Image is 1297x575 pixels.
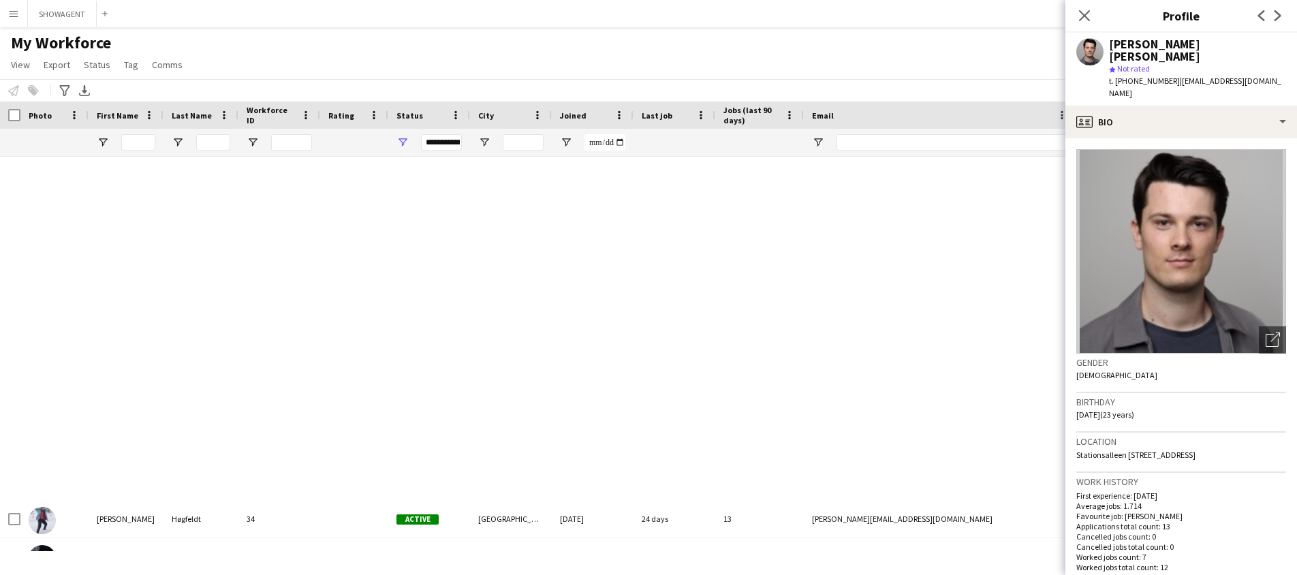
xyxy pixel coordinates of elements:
div: [DATE] [552,500,634,538]
span: Photo [29,110,52,121]
p: Worked jobs count: 7 [1076,552,1286,562]
input: First Name Filter Input [121,134,155,151]
span: Email [812,110,834,121]
span: Export [44,59,70,71]
app-action-btn: Advanced filters [57,82,73,99]
h3: Gender [1076,356,1286,369]
div: 34 [238,500,320,538]
span: Stationsalleen [STREET_ADDRESS] [1076,450,1196,460]
span: Last job [642,110,672,121]
button: Open Filter Menu [812,136,824,149]
input: Email Filter Input [837,134,1068,151]
input: City Filter Input [503,134,544,151]
button: Open Filter Menu [247,136,259,149]
p: Applications total count: 13 [1076,521,1286,531]
div: [PERSON_NAME] [89,500,163,538]
p: Average jobs: 1.714 [1076,501,1286,511]
span: t. [PHONE_NUMBER] [1109,76,1180,86]
div: [PERSON_NAME][EMAIL_ADDRESS][DOMAIN_NAME] [804,500,1076,538]
p: Cancelled jobs total count: 0 [1076,542,1286,552]
p: Favourite job: [PERSON_NAME] [1076,511,1286,521]
span: View [11,59,30,71]
span: My Workforce [11,33,111,53]
div: [PERSON_NAME] [PERSON_NAME] [1109,38,1286,63]
div: 13 [715,500,804,538]
span: Joined [560,110,587,121]
input: Joined Filter Input [584,134,625,151]
span: Status [84,59,110,71]
a: Export [38,56,76,74]
div: Open photos pop-in [1259,326,1286,354]
span: First Name [97,110,138,121]
span: Workforce ID [247,105,296,125]
p: Cancelled jobs count: 0 [1076,531,1286,542]
span: Last Name [172,110,212,121]
span: Jobs (last 90 days) [723,105,779,125]
h3: Location [1076,435,1286,448]
button: Open Filter Menu [478,136,490,149]
h3: Birthday [1076,396,1286,408]
p: Worked jobs total count: 12 [1076,562,1286,572]
app-action-btn: Export XLSX [76,82,93,99]
span: Comms [152,59,183,71]
div: [GEOGRAPHIC_DATA] [470,500,552,538]
h3: Work history [1076,476,1286,488]
span: [DEMOGRAPHIC_DATA] [1076,370,1157,380]
a: Comms [146,56,188,74]
span: [DATE] (23 years) [1076,409,1134,420]
span: Active [396,514,439,525]
input: Workforce ID Filter Input [271,134,312,151]
input: Last Name Filter Input [196,134,230,151]
div: Høgfeldt [163,500,238,538]
a: View [5,56,35,74]
a: Tag [119,56,144,74]
span: Rating [328,110,354,121]
img: Crew avatar or photo [1076,149,1286,354]
a: Status [78,56,116,74]
span: Status [396,110,423,121]
h3: Profile [1065,7,1297,25]
img: Eddie Høgfeldt [29,507,56,534]
button: Open Filter Menu [396,136,409,149]
p: First experience: [DATE] [1076,491,1286,501]
button: SHOWAGENT [28,1,97,27]
button: Open Filter Menu [560,136,572,149]
button: Open Filter Menu [97,136,109,149]
span: Tag [124,59,138,71]
span: | [EMAIL_ADDRESS][DOMAIN_NAME] [1109,76,1281,98]
div: 24 days [634,500,715,538]
span: Not rated [1117,63,1150,74]
span: City [478,110,494,121]
img: Hanna Thorsen [29,545,56,572]
button: Open Filter Menu [172,136,184,149]
div: Bio [1065,106,1297,138]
